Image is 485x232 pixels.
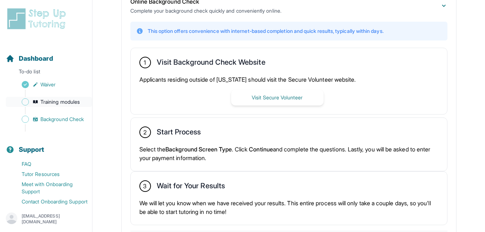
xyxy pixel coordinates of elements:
[139,199,438,216] p: We will let you know when we have received your results. This entire process will only take a cou...
[6,169,92,179] a: Tutor Resources
[144,58,146,67] span: 1
[139,145,438,162] p: Select the . Click and complete the questions. Lastly, you will be asked to enter your payment in...
[157,181,225,193] h2: Wait for Your Results
[6,114,92,124] a: Background Check
[249,146,273,153] span: Continue
[143,128,147,137] span: 2
[6,197,92,207] a: Contact Onboarding Support
[6,159,92,169] a: FAQ
[19,145,44,155] span: Support
[148,27,384,35] p: This option offers convenience with internet-based completion and quick results, typically within...
[6,179,92,197] a: Meet with Onboarding Support
[19,53,53,64] span: Dashboard
[6,53,53,64] a: Dashboard
[139,75,438,84] p: Applicants residing outside of [US_STATE] should visit the Secure Volunteer website.
[6,7,70,30] img: logo
[22,213,86,225] p: [EMAIL_ADDRESS][DOMAIN_NAME]
[3,42,89,66] button: Dashboard
[40,116,84,123] span: Background Check
[3,68,89,78] p: To-do list
[165,146,232,153] span: Background Screen Type
[231,90,324,106] button: Visit Secure Volunteer
[40,81,56,88] span: Waiver
[157,128,201,139] h2: Start Process
[6,97,92,107] a: Training modules
[157,58,265,69] h2: Visit Background Check Website
[40,98,80,106] span: Training modules
[231,94,324,101] a: Visit Secure Volunteer
[6,212,86,225] button: [EMAIL_ADDRESS][DOMAIN_NAME]
[143,182,147,190] span: 3
[3,133,89,158] button: Support
[6,80,92,90] a: Waiver
[130,7,281,14] p: Complete your background check quickly and conveniently online.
